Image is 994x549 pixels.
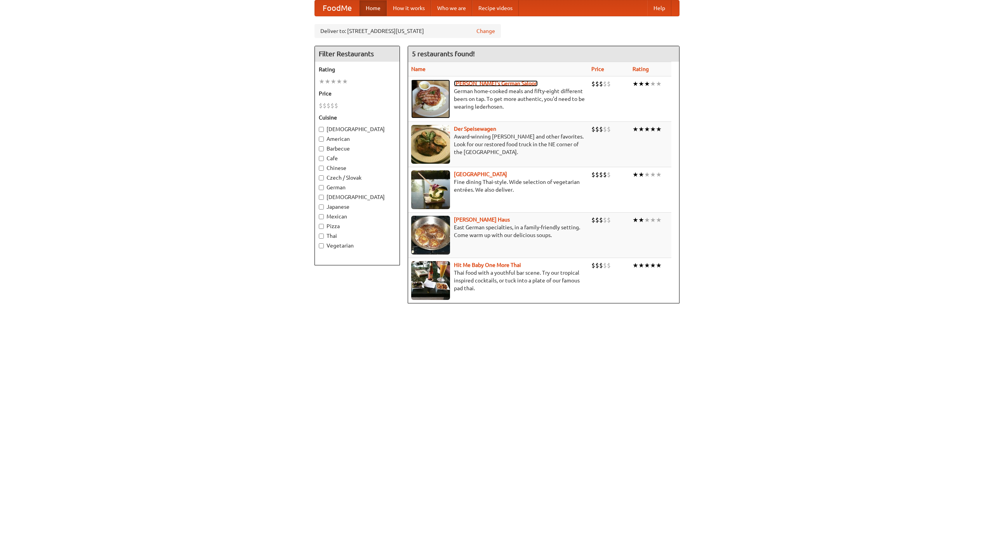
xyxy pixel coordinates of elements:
li: ★ [644,216,650,224]
li: $ [607,170,611,179]
li: ★ [644,80,650,88]
li: $ [595,170,599,179]
li: ★ [319,77,325,86]
img: esthers.jpg [411,80,450,118]
li: ★ [336,77,342,86]
a: Change [476,27,495,35]
li: $ [319,101,323,110]
a: [PERSON_NAME] Haus [454,216,510,223]
li: ★ [633,125,638,133]
li: ★ [656,125,662,133]
li: $ [595,216,599,224]
li: ★ [638,80,644,88]
label: Vegetarian [319,242,396,249]
input: Cafe [319,156,324,161]
a: [GEOGRAPHIC_DATA] [454,171,507,177]
li: $ [591,216,595,224]
label: [DEMOGRAPHIC_DATA] [319,125,396,133]
img: babythai.jpg [411,261,450,300]
li: ★ [638,261,644,270]
li: $ [607,261,611,270]
li: $ [607,216,611,224]
label: Pizza [319,222,396,230]
li: $ [603,261,607,270]
input: Barbecue [319,146,324,151]
label: Mexican [319,213,396,220]
a: Rating [633,66,649,72]
p: Fine dining Thai-style. Wide selection of vegetarian entrées. We also deliver. [411,178,585,194]
li: ★ [633,261,638,270]
li: $ [334,101,338,110]
li: $ [599,125,603,133]
li: $ [595,80,599,88]
p: German home-cooked meals and fifty-eight different beers on tap. To get more authentic, you'd nee... [411,87,585,111]
img: kohlhaus.jpg [411,216,450,255]
li: ★ [638,216,644,224]
a: Help [647,0,671,16]
li: ★ [656,170,662,179]
h5: Rating [319,66,396,73]
a: Price [591,66,604,72]
li: $ [591,170,595,179]
input: Thai [319,234,324,239]
li: ★ [656,80,662,88]
p: East German specialties, in a family-friendly setting. Come warm up with our delicious soups. [411,223,585,239]
li: $ [591,125,595,133]
li: $ [599,216,603,224]
a: FoodMe [315,0,360,16]
h5: Price [319,90,396,97]
label: Czech / Slovak [319,174,396,182]
li: $ [603,80,607,88]
li: ★ [650,170,656,179]
label: German [319,184,396,191]
li: ★ [633,170,638,179]
li: $ [599,170,603,179]
label: Cafe [319,154,396,162]
li: ★ [644,261,650,270]
li: $ [603,216,607,224]
input: Chinese [319,166,324,171]
li: $ [327,101,330,110]
li: $ [607,80,611,88]
li: ★ [325,77,330,86]
h5: Cuisine [319,114,396,121]
li: $ [330,101,334,110]
li: $ [607,125,611,133]
label: Barbecue [319,145,396,152]
input: [DEMOGRAPHIC_DATA] [319,127,324,132]
a: Name [411,66,426,72]
div: Deliver to: [STREET_ADDRESS][US_STATE] [315,24,501,38]
a: Hit Me Baby One More Thai [454,262,521,268]
label: Chinese [319,164,396,172]
li: ★ [650,261,656,270]
img: speisewagen.jpg [411,125,450,164]
li: $ [591,80,595,88]
li: ★ [633,216,638,224]
li: ★ [342,77,348,86]
label: Thai [319,232,396,240]
li: ★ [330,77,336,86]
a: How it works [387,0,431,16]
label: American [319,135,396,143]
input: German [319,185,324,190]
input: [DEMOGRAPHIC_DATA] [319,195,324,200]
input: Vegetarian [319,243,324,248]
input: American [319,137,324,142]
input: Japanese [319,204,324,210]
p: Award-winning [PERSON_NAME] and other favorites. Look for our restored food truck in the NE corne... [411,133,585,156]
b: Der Speisewagen [454,126,496,132]
h4: Filter Restaurants [315,46,400,62]
li: ★ [650,216,656,224]
a: Recipe videos [472,0,519,16]
label: Japanese [319,203,396,211]
li: ★ [644,170,650,179]
li: $ [599,80,603,88]
li: $ [603,170,607,179]
a: [PERSON_NAME]'s German Saloon [454,80,538,87]
li: ★ [656,261,662,270]
li: $ [599,261,603,270]
li: ★ [633,80,638,88]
